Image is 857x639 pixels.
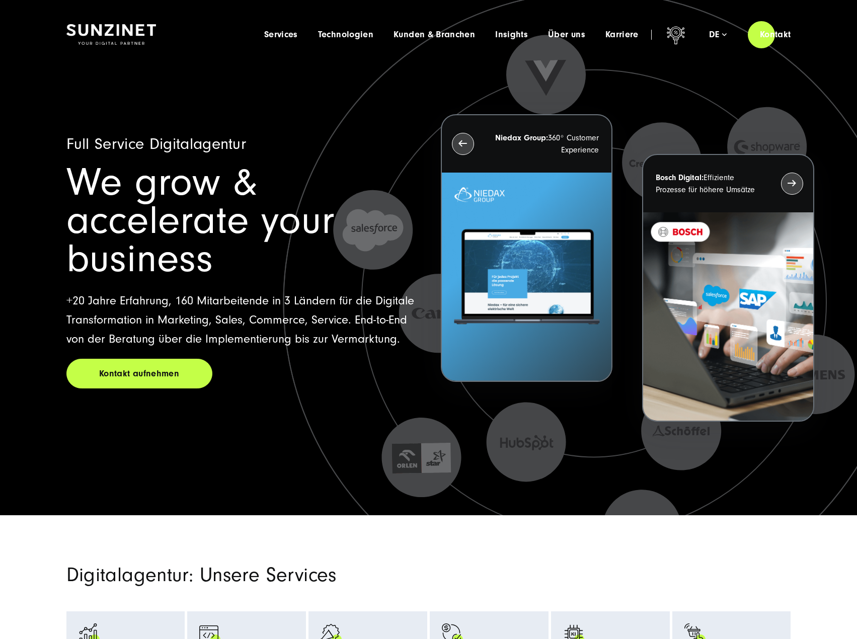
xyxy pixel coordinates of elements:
a: Kontakt aufnehmen [66,359,212,388]
a: Insights [495,30,528,40]
button: Bosch Digital:Effiziente Prozesse für höhere Umsätze BOSCH - Kundeprojekt - Digital Transformatio... [642,154,814,422]
strong: Bosch Digital: [656,173,704,182]
p: +20 Jahre Erfahrung, 160 Mitarbeitende in 3 Ländern für die Digitale Transformation in Marketing,... [66,291,417,349]
strong: Niedax Group: [495,133,548,142]
a: Services [264,30,298,40]
div: de [709,30,727,40]
h2: Digitalagentur: Unsere Services [66,566,544,585]
p: Effiziente Prozesse für höhere Umsätze [656,172,762,196]
a: Kunden & Branchen [394,30,475,40]
button: Niedax Group:360° Customer Experience Letztes Projekt von Niedax. Ein Laptop auf dem die Niedax W... [441,114,612,382]
img: Letztes Projekt von Niedax. Ein Laptop auf dem die Niedax Website geöffnet ist, auf blauem Hinter... [442,173,611,381]
span: Full Service Digitalagentur [66,135,247,153]
h1: We grow & accelerate your business [66,164,417,278]
a: Karriere [605,30,639,40]
a: Technologien [318,30,373,40]
img: BOSCH - Kundeprojekt - Digital Transformation Agentur SUNZINET [643,212,813,421]
img: SUNZINET Full Service Digital Agentur [66,24,156,45]
p: 360° Customer Experience [492,132,599,156]
a: Über uns [548,30,585,40]
a: Kontakt [748,20,803,49]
